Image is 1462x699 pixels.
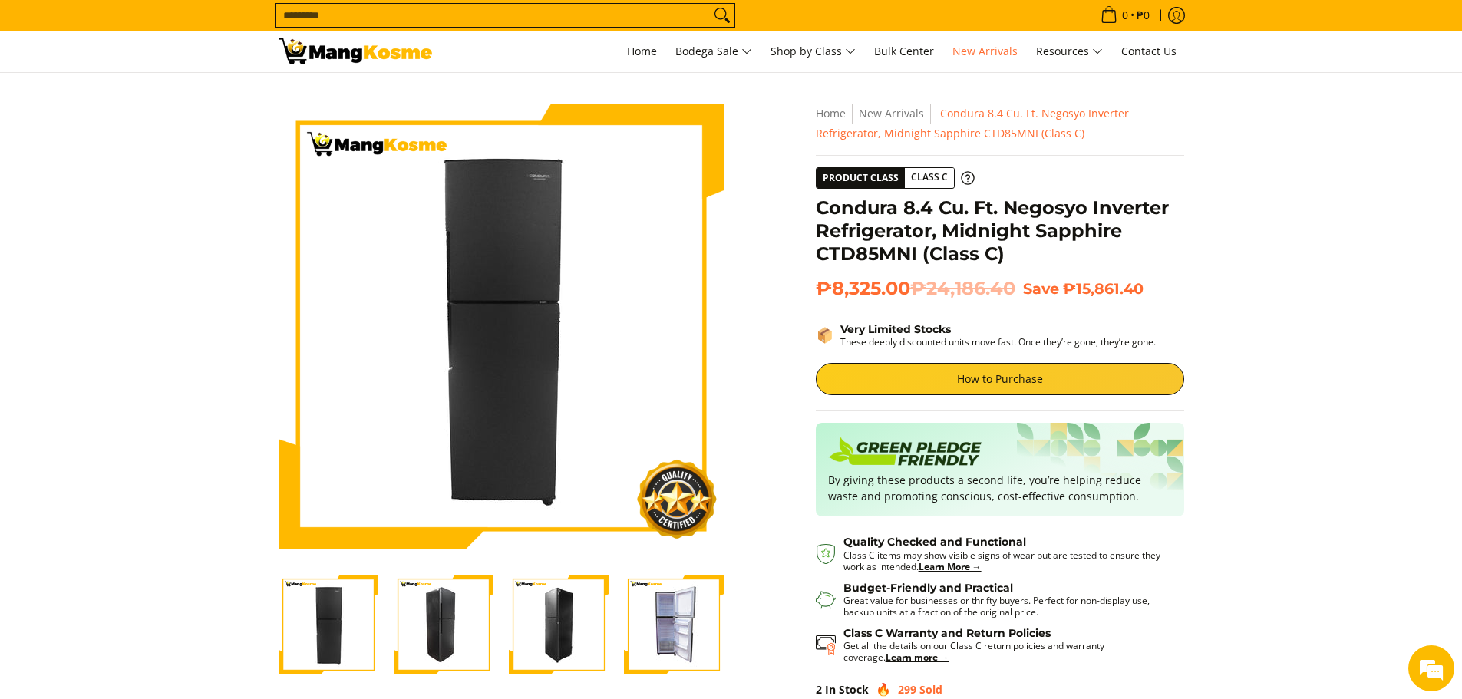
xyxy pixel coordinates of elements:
[1028,31,1111,72] a: Resources
[816,106,1129,140] span: Condura 8.4 Cu. Ft. Negosyo Inverter Refrigerator, Midnight Sapphire CTD85MNI (Class C)
[763,31,863,72] a: Shop by Class
[447,31,1184,72] nav: Main Menu
[859,106,924,120] a: New Arrivals
[624,575,724,674] img: Condura 8.4 Cu. Ft. Negosyo Inverter Refrigerator, Midnight Sapphire CTD85MNI (Class C)-4
[279,575,378,674] img: Condura 8.4 Cu. Ft. Negosyo Inverter Refrigerator, Midnight Sapphire CTD85MNI (Class C)-1
[945,31,1025,72] a: New Arrivals
[919,560,982,573] a: Learn More →
[843,549,1169,572] p: Class C items may show visible signs of wear but are tested to ensure they work as intended.
[874,44,934,58] span: Bulk Center
[919,682,942,697] span: Sold
[816,363,1184,395] a: How to Purchase
[1121,44,1177,58] span: Contact Us
[1063,279,1144,298] span: ₱15,861.40
[952,44,1018,58] span: New Arrivals
[843,535,1026,549] strong: Quality Checked and Functional
[279,104,724,549] img: Condura 8.4 Cu. Ft. Negosyo Inverter Refrigerator, Midnight Sapphire CTD85MNI (Class C)
[816,196,1184,265] h1: Condura 8.4 Cu. Ft. Negosyo Inverter Refrigerator, Midnight Sapphire CTD85MNI (Class C)
[828,472,1172,504] p: By giving these products a second life, you’re helping reduce waste and promoting conscious, cost...
[866,31,942,72] a: Bulk Center
[619,31,665,72] a: Home
[627,44,657,58] span: Home
[828,435,982,472] img: Badge sustainability green pledge friendly
[898,682,916,697] span: 299
[668,31,760,72] a: Bodega Sale
[816,277,1015,300] span: ₱8,325.00
[843,626,1051,640] strong: Class C Warranty and Return Policies
[1134,10,1152,21] span: ₱0
[886,651,949,664] a: Learn more →
[1023,279,1059,298] span: Save
[1120,10,1130,21] span: 0
[825,682,869,697] span: In Stock
[843,595,1169,618] p: Great value for businesses or thrifty buyers. Perfect for non-display use, backup units at a frac...
[817,168,905,188] span: Product Class
[840,336,1156,348] p: These deeply discounted units move fast. Once they’re gone, they’re gone.
[394,575,493,674] img: Condura 8.4 Cu. Ft. Negosyo Inverter Refrigerator, Midnight Sapphire CTD85MNI (Class C)-2
[1114,31,1184,72] a: Contact Us
[1096,7,1154,24] span: •
[1036,42,1103,61] span: Resources
[840,322,951,336] strong: Very Limited Stocks
[710,4,734,27] button: Search
[816,104,1184,143] nav: Breadcrumbs
[843,640,1169,663] p: Get all the details on our Class C return policies and warranty coverage.
[279,38,432,64] img: Condura 8.5 Cu. Ft. Negosyo Inverter Refrigerator l Mang Kosme
[675,42,752,61] span: Bodega Sale
[509,575,609,674] img: Condura 8.4 Cu. Ft. Negosyo Inverter Refrigerator, Midnight Sapphire CTD85MNI (Class C)-3
[905,168,954,187] span: Class C
[910,277,1015,300] del: ₱24,186.40
[816,682,822,697] span: 2
[816,167,975,189] a: Product Class Class C
[816,106,846,120] a: Home
[843,581,1013,595] strong: Budget-Friendly and Practical
[771,42,856,61] span: Shop by Class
